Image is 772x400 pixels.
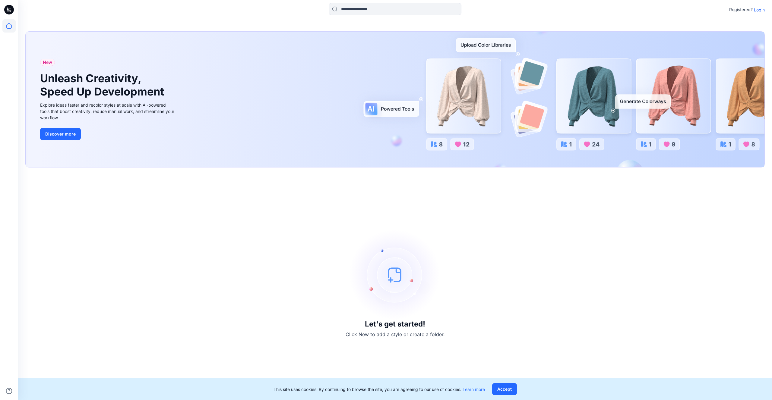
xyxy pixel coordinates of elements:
[274,386,485,392] p: This site uses cookies. By continuing to browse the site, you are agreeing to our use of cookies.
[729,6,753,13] p: Registered?
[40,72,167,98] h1: Unleash Creativity, Speed Up Development
[40,128,176,140] a: Discover more
[754,7,765,13] p: Login
[350,230,440,320] img: empty-state-image.svg
[40,102,176,121] div: Explore ideas faster and recolor styles at scale with AI-powered tools that boost creativity, red...
[346,331,445,338] p: Click New to add a style or create a folder.
[40,128,81,140] button: Discover more
[492,383,517,395] button: Accept
[43,59,52,66] span: New
[365,320,425,328] h3: Let's get started!
[463,387,485,392] a: Learn more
